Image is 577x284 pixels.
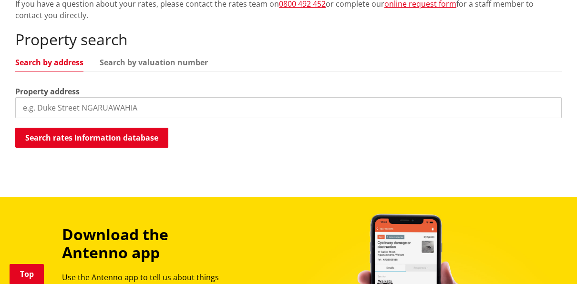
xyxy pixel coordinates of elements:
input: e.g. Duke Street NGARUAWAHIA [15,97,562,118]
h2: Property search [15,30,562,49]
h3: Download the Antenno app [62,225,235,262]
button: Search rates information database [15,128,168,148]
a: Top [10,264,44,284]
label: Property address [15,86,80,97]
iframe: Messenger Launcher [533,244,567,278]
a: Search by address [15,59,83,66]
a: Search by valuation number [100,59,208,66]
